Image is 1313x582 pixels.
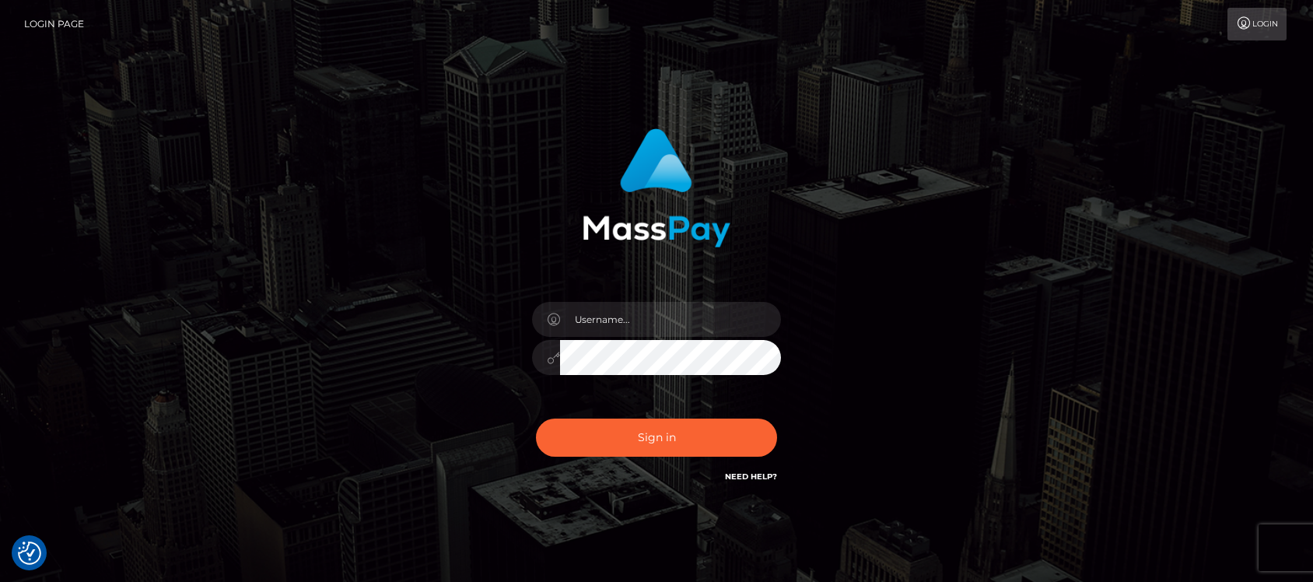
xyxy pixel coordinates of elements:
[1227,8,1287,40] a: Login
[24,8,84,40] a: Login Page
[18,542,41,565] img: Revisit consent button
[725,472,777,482] a: Need Help?
[536,419,777,457] button: Sign in
[18,542,41,565] button: Consent Preferences
[583,128,730,247] img: MassPay Login
[560,302,781,337] input: Username...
